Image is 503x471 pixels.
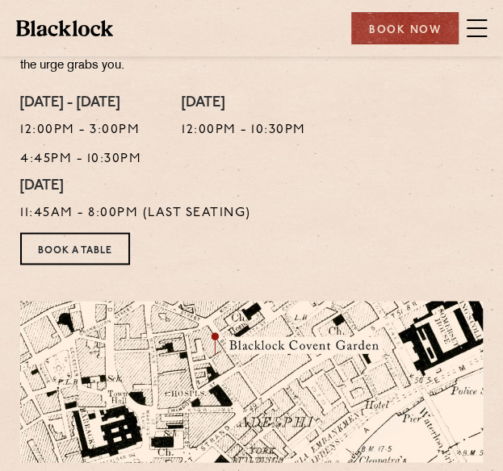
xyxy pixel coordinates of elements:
p: 12:00pm - 10:30pm [182,120,306,141]
p: 4:45pm - 10:30pm [20,149,141,170]
a: Book a Table [20,232,130,265]
div: Book Now [351,12,459,44]
h4: [DATE] [182,95,306,113]
h4: [DATE] [20,178,251,196]
p: 11:45am - 8:00pm (Last Seating) [20,203,251,224]
p: 12:00pm - 3:00pm [20,120,141,141]
h4: [DATE] - [DATE] [20,95,141,113]
img: BL_Textured_Logo-footer-cropped.svg [16,20,113,36]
